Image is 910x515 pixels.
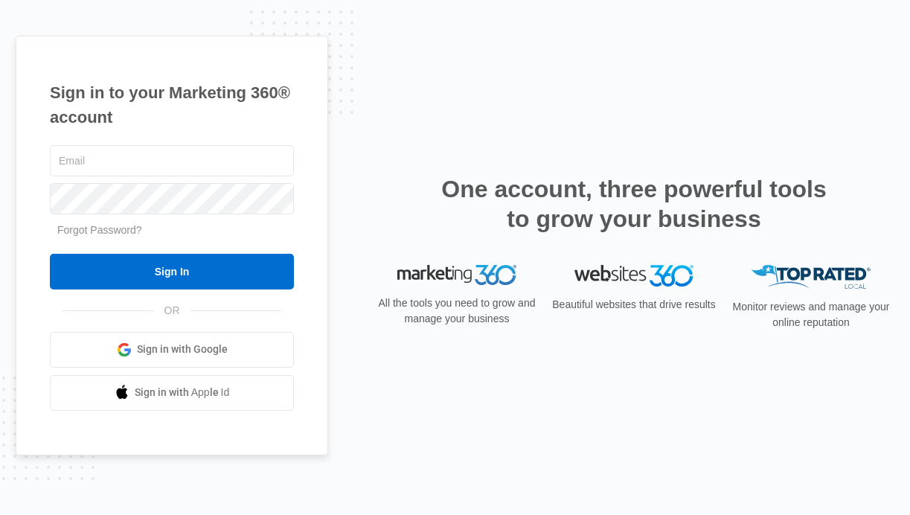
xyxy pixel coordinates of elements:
h1: Sign in to your Marketing 360® account [50,80,294,129]
p: Monitor reviews and manage your online reputation [728,299,894,330]
h2: One account, three powerful tools to grow your business [437,174,831,234]
a: Sign in with Google [50,332,294,368]
img: Websites 360 [574,265,693,287]
p: All the tools you need to grow and manage your business [374,295,540,327]
input: Email [50,145,294,176]
span: OR [154,303,190,319]
img: Top Rated Local [752,265,871,290]
img: Marketing 360 [397,265,516,286]
input: Sign In [50,254,294,290]
span: Sign in with Apple Id [135,385,230,400]
a: Sign in with Apple Id [50,375,294,411]
a: Forgot Password? [57,224,142,236]
span: Sign in with Google [137,342,228,357]
p: Beautiful websites that drive results [551,297,717,313]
